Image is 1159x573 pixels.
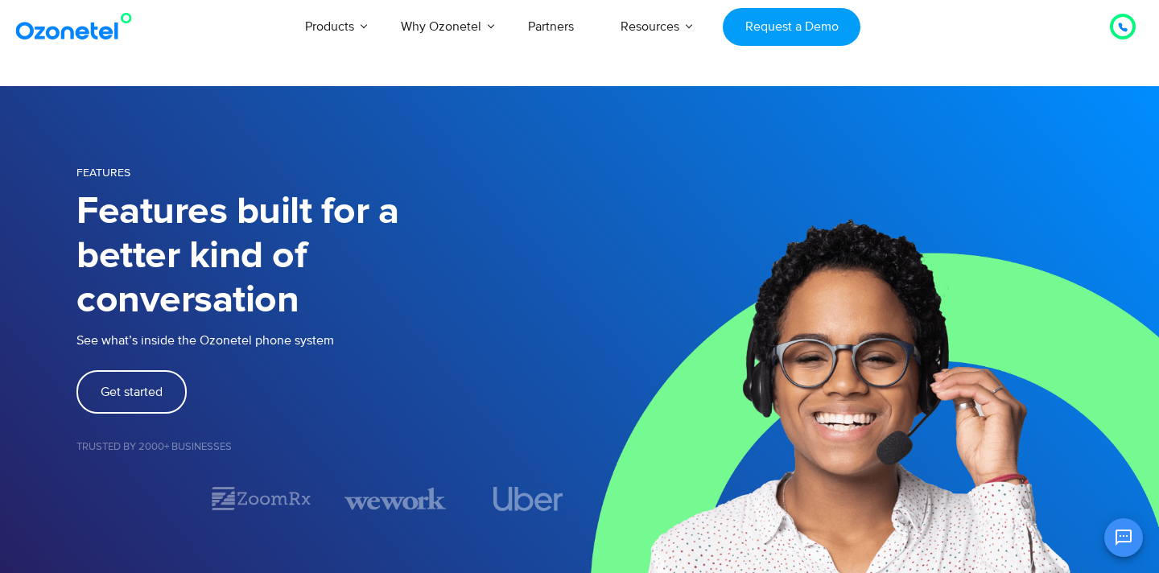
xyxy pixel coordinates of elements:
[76,331,579,350] p: See what’s inside the Ozonetel phone system
[478,487,579,511] div: 4 / 7
[344,484,446,513] img: wework
[210,484,311,513] div: 2 / 7
[76,370,187,414] a: Get started
[76,484,579,513] div: Image Carousel
[210,484,311,513] img: zoomrx
[1104,518,1143,557] button: Open chat
[76,489,178,509] div: 1 / 7
[76,190,579,323] h1: Features built for a better kind of conversation
[493,487,563,511] img: uber
[76,166,130,179] span: FEATURES
[344,484,446,513] div: 3 / 7
[723,8,860,46] a: Request a Demo
[101,385,163,398] span: Get started
[76,442,579,452] h5: Trusted by 2000+ Businesses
